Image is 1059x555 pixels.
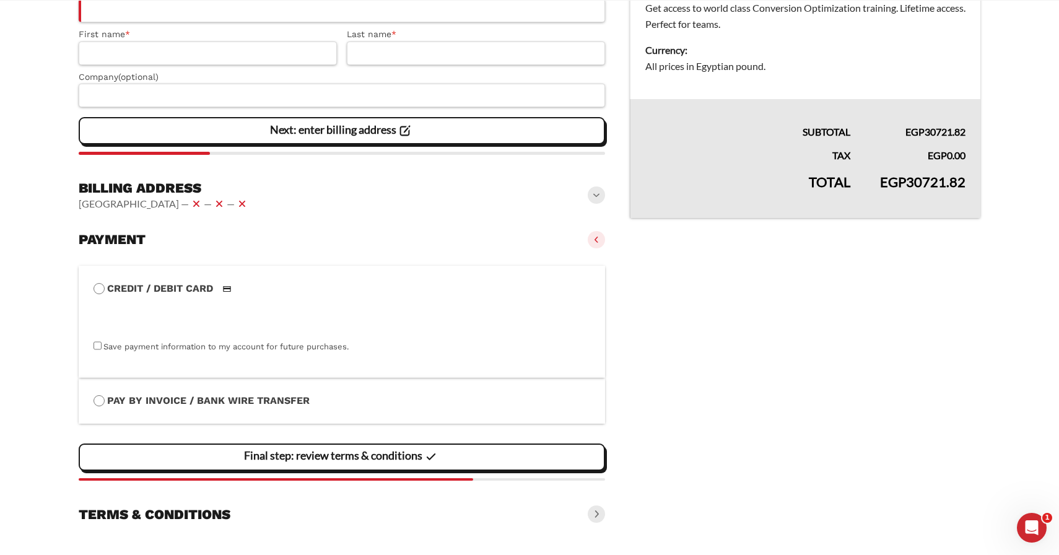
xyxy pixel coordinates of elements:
vaadin-horizontal-layout: [GEOGRAPHIC_DATA] — — — [79,196,250,211]
iframe: Secure payment input frame [91,294,588,339]
h3: Billing address [79,180,250,197]
h3: Terms & conditions [79,506,230,523]
label: Company [79,70,605,84]
iframe: Intercom live chat [1017,513,1047,543]
label: Credit / Debit Card [94,281,590,297]
span: (optional) [118,72,159,82]
dd: All prices in Egyptian pound. [645,58,965,74]
label: First name [79,27,337,42]
label: Pay by Invoice / Bank Wire Transfer [94,393,590,409]
dt: Currency: [645,42,965,58]
img: Credit / Debit Card [216,281,238,296]
span: 1 [1042,513,1052,523]
h3: Payment [79,231,146,248]
span: EGP [905,126,925,138]
input: Credit / Debit CardCredit / Debit Card [94,283,105,294]
bdi: 30721.82 [905,126,965,138]
bdi: 0.00 [928,149,965,161]
th: Subtotal [630,99,865,140]
input: Pay by Invoice / Bank Wire Transfer [94,395,105,406]
vaadin-button: Next: enter billing address [79,117,605,144]
label: Save payment information to my account for future purchases. [103,342,349,351]
th: Total [630,164,865,218]
bdi: 30721.82 [880,173,965,190]
th: Tax [630,140,865,164]
span: EGP [928,149,947,161]
span: EGP [880,173,906,190]
vaadin-button: Final step: review terms & conditions [79,444,605,471]
label: Last name [347,27,605,42]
